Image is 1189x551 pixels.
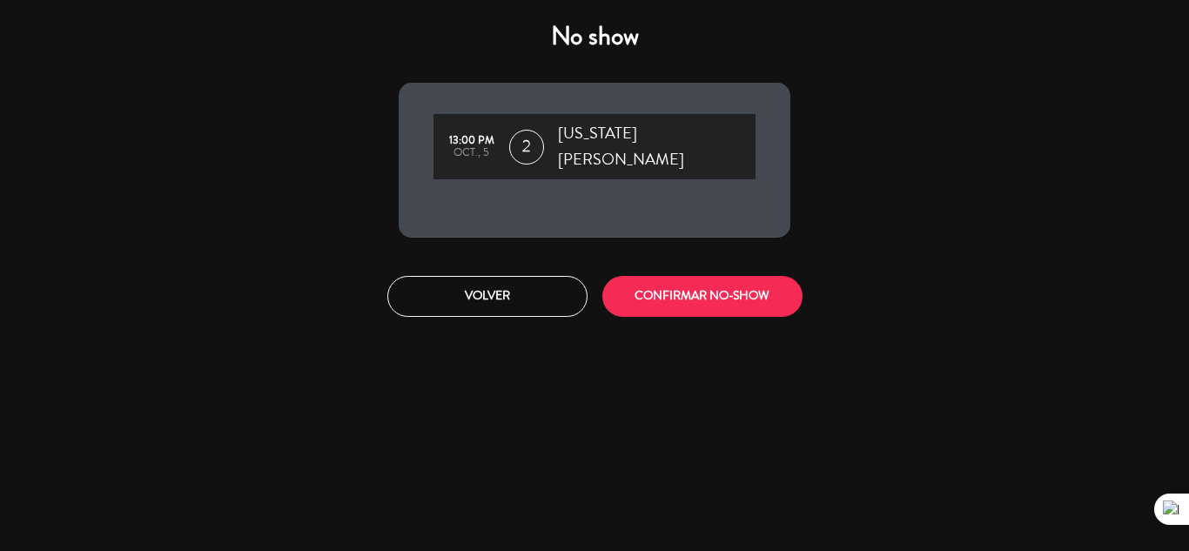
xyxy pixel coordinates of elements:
h4: No show [399,21,790,52]
div: 13:00 PM [442,135,500,147]
span: 2 [509,130,544,165]
button: CONFIRMAR NO-SHOW [602,276,803,317]
span: [US_STATE][PERSON_NAME] [558,121,756,172]
button: Volver [387,276,588,317]
div: oct., 5 [442,147,500,159]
